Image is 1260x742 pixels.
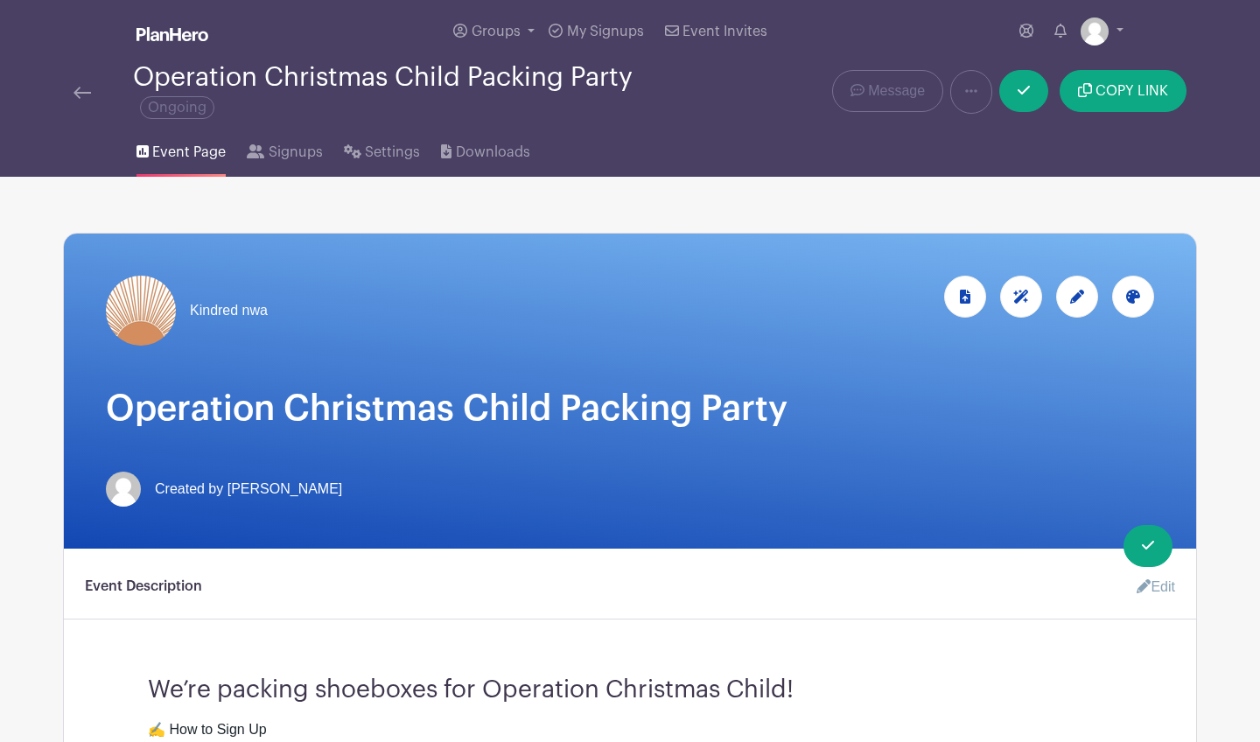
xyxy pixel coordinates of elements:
[682,24,767,38] span: Event Invites
[140,96,214,119] span: Ongoing
[155,479,342,500] span: Created by [PERSON_NAME]
[1095,84,1168,98] span: COPY LINK
[136,27,208,41] img: logo_white-6c42ec7e38ccf1d336a20a19083b03d10ae64f83f12c07503d8b9e83406b4c7d.svg
[441,121,529,177] a: Downloads
[269,142,323,163] span: Signups
[148,661,1112,705] h3: We’re packing shoeboxes for Operation Christmas Child!
[1060,70,1186,112] button: COPY LINK
[106,388,1154,430] h1: Operation Christmas Child Packing Party
[365,142,420,163] span: Settings
[133,63,700,121] div: Operation Christmas Child Packing Party
[106,276,176,346] img: IMG_2661.jpg
[456,142,530,163] span: Downloads
[247,121,322,177] a: Signups
[1081,17,1109,45] img: default-ce2991bfa6775e67f084385cd625a349d9dcbb7a52a09fb2fda1e96e2d18dcdb.png
[1123,570,1175,605] a: Edit
[136,121,226,177] a: Event Page
[73,87,91,99] img: back-arrow-29a5d9b10d5bd6ae65dc969a981735edf675c4d7a1fe02e03b50dbd4ba3cdb55.svg
[85,578,202,595] h6: Event Description
[868,80,925,101] span: Message
[152,142,226,163] span: Event Page
[344,121,420,177] a: Settings
[567,24,644,38] span: My Signups
[106,472,141,507] img: default-ce2991bfa6775e67f084385cd625a349d9dcbb7a52a09fb2fda1e96e2d18dcdb.png
[472,24,521,38] span: Groups
[190,300,268,321] span: Kindred nwa
[832,70,943,112] a: Message
[106,276,268,346] a: Kindred nwa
